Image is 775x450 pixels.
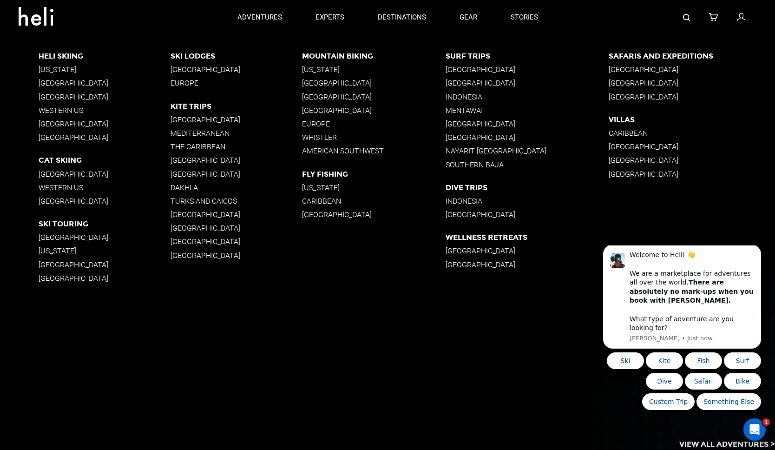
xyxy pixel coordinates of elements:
p: Kite Trips [171,102,302,111]
p: Heli Skiing [39,52,170,60]
button: Quick reply: Custom Trip [53,148,105,165]
p: [GEOGRAPHIC_DATA] [171,251,302,260]
p: [GEOGRAPHIC_DATA] [302,93,446,101]
b: There are absolutely no mark-ups when you book with [PERSON_NAME]. [40,33,164,59]
p: [US_STATE] [302,183,446,192]
p: [GEOGRAPHIC_DATA] [609,65,775,74]
div: Message content [40,5,165,87]
p: [GEOGRAPHIC_DATA] [302,106,446,115]
p: [GEOGRAPHIC_DATA] [39,79,170,87]
img: search-bar-icon.svg [683,14,690,21]
p: Villas [609,115,775,124]
p: [US_STATE] [302,65,446,74]
p: [GEOGRAPHIC_DATA] [171,156,302,165]
p: [GEOGRAPHIC_DATA] [609,156,775,165]
button: Quick reply: Something Else [107,148,172,165]
p: [GEOGRAPHIC_DATA] [171,210,302,219]
p: Dakhla [171,183,302,192]
button: Quick reply: Dive [57,127,94,144]
p: [GEOGRAPHIC_DATA] [39,233,170,242]
p: [GEOGRAPHIC_DATA] [302,79,446,87]
p: Caribbean [302,197,446,205]
p: [GEOGRAPHIC_DATA] [39,197,170,205]
p: Europe [302,119,446,128]
button: Quick reply: Fish [96,107,133,124]
p: [GEOGRAPHIC_DATA] [609,79,775,87]
button: Quick reply: Kite [57,107,94,124]
p: The Caribbean [171,142,302,151]
p: Southern Baja [446,160,608,169]
p: Mediterranean [171,129,302,138]
p: Indonesia [446,197,608,205]
p: Safaris and Expeditions [609,52,775,60]
p: Cat Skiing [39,156,170,165]
p: [GEOGRAPHIC_DATA] [609,93,775,101]
p: Ski Lodges [171,52,302,60]
p: Western US [39,106,170,115]
p: [GEOGRAPHIC_DATA] [446,65,608,74]
p: experts [315,13,344,22]
button: Quick reply: Surf [135,107,172,124]
p: Turks and Caicos [171,197,302,205]
p: [GEOGRAPHIC_DATA] [609,142,775,151]
p: [GEOGRAPHIC_DATA] [39,133,170,142]
p: [GEOGRAPHIC_DATA] [171,237,302,246]
p: [GEOGRAPHIC_DATA] [39,93,170,101]
div: Quick reply options [14,107,172,165]
p: [GEOGRAPHIC_DATA] [39,170,170,179]
p: Nayarit [GEOGRAPHIC_DATA] [446,146,608,155]
p: [GEOGRAPHIC_DATA] [609,170,775,179]
p: destinations [378,13,426,22]
p: Surf Trips [446,52,608,60]
span: 1 [762,418,770,426]
p: Fly Fishing [302,170,446,179]
p: [US_STATE] [39,246,170,255]
p: [GEOGRAPHIC_DATA] [446,79,608,87]
button: Quick reply: Safari [96,127,133,144]
p: [GEOGRAPHIC_DATA] [446,246,608,255]
p: adventures [237,13,282,22]
p: Europe [171,79,302,87]
p: [GEOGRAPHIC_DATA] [171,224,302,232]
p: [GEOGRAPHIC_DATA] [446,119,608,128]
p: Western US [39,183,170,192]
p: [GEOGRAPHIC_DATA] [446,210,608,219]
p: Indonesia [446,93,608,101]
p: [GEOGRAPHIC_DATA] [446,133,608,142]
p: [GEOGRAPHIC_DATA] [39,274,170,283]
p: [GEOGRAPHIC_DATA] [171,115,302,124]
p: American Southwest [302,146,446,155]
p: View All Adventures > [679,439,775,450]
p: [GEOGRAPHIC_DATA] [302,210,446,219]
p: Ski Touring [39,219,170,228]
div: Welcome to Heli! 👋 We are a marketplace for adventures all over the world. What type of adventure... [40,5,165,87]
p: Caribbean [609,129,775,138]
p: [US_STATE] [39,65,170,74]
button: Quick reply: Ski [18,107,55,124]
iframe: Intercom live chat [743,418,766,441]
p: [GEOGRAPHIC_DATA] [39,260,170,269]
p: Mentawai [446,106,608,115]
iframe: Intercom notifications message [589,245,775,416]
p: [GEOGRAPHIC_DATA] [171,170,302,179]
img: Profile image for Carl [21,7,36,22]
p: [GEOGRAPHIC_DATA] [39,119,170,128]
p: Message from Carl, sent Just now [40,89,165,97]
p: Mountain Biking [302,52,446,60]
button: Quick reply: Bike [135,127,172,144]
p: Wellness Retreats [446,233,608,242]
p: Whistler [302,133,446,142]
p: [GEOGRAPHIC_DATA] [171,65,302,74]
p: Dive Trips [446,183,608,192]
p: [GEOGRAPHIC_DATA] [446,260,608,269]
